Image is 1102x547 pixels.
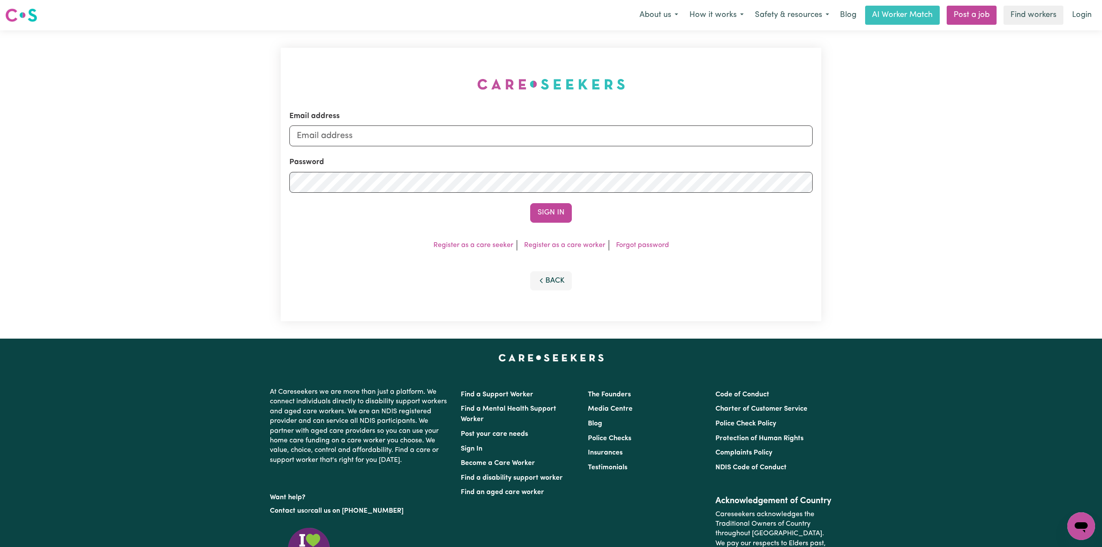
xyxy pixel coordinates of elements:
img: Careseekers logo [5,7,37,23]
a: Police Checks [588,435,631,442]
a: Register as a care seeker [433,242,513,249]
a: Testimonials [588,464,627,471]
a: Charter of Customer Service [715,405,807,412]
h2: Acknowledgement of Country [715,496,832,506]
p: At Careseekers we are more than just a platform. We connect individuals directly to disability su... [270,384,450,468]
a: Register as a care worker [524,242,605,249]
a: Find a Mental Health Support Worker [461,405,556,423]
a: Complaints Policy [715,449,772,456]
a: call us on [PHONE_NUMBER] [311,507,403,514]
a: Find a disability support worker [461,475,563,481]
a: Find a Support Worker [461,391,533,398]
a: Careseekers logo [5,5,37,25]
a: AI Worker Match [865,6,940,25]
button: How it works [684,6,749,24]
label: Email address [289,111,340,122]
input: Email address [289,125,813,146]
button: Back [530,271,572,290]
label: Password [289,157,324,168]
a: Find workers [1004,6,1063,25]
a: Post your care needs [461,431,528,438]
button: About us [634,6,684,24]
a: Code of Conduct [715,391,769,398]
a: Forgot password [616,242,669,249]
iframe: Button to launch messaging window [1067,512,1095,540]
a: Insurances [588,449,623,456]
a: Media Centre [588,405,633,412]
a: NDIS Code of Conduct [715,464,787,471]
a: Contact us [270,507,304,514]
p: Want help? [270,489,450,502]
a: Blog [835,6,862,25]
a: Login [1067,6,1097,25]
a: Find an aged care worker [461,489,544,496]
a: Post a job [947,6,997,25]
a: Become a Care Worker [461,460,535,467]
a: Protection of Human Rights [715,435,804,442]
button: Safety & resources [749,6,835,24]
a: Careseekers home page [499,354,604,361]
a: The Founders [588,391,631,398]
a: Police Check Policy [715,420,776,427]
p: or [270,503,450,519]
button: Sign In [530,203,572,222]
a: Blog [588,420,602,427]
a: Sign In [461,445,482,452]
